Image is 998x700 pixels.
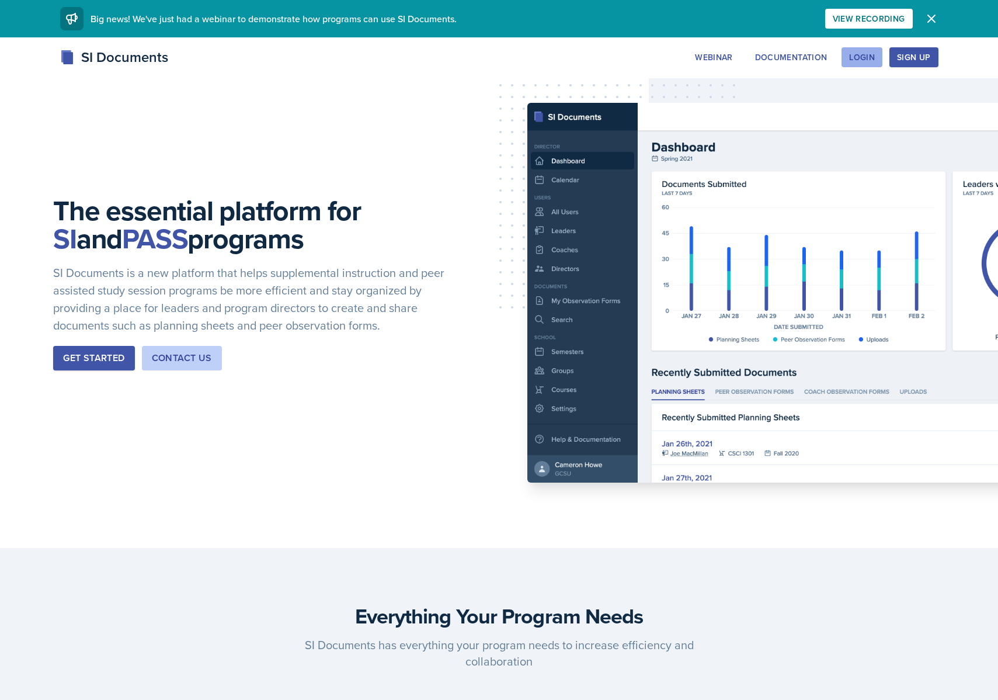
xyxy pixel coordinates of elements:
button: Documentation [747,47,835,67]
div: Sign Up [897,53,930,62]
div: Documentation [755,53,827,62]
span: Big news! We've just had a webinar to demonstrate how programs can use SI Documents. [91,12,457,25]
div: Login [849,53,875,62]
div: Webinar [695,53,732,62]
h3: Everything Your Program Needs [69,604,929,628]
button: Sign Up [889,47,938,67]
div: View Recording [833,14,905,23]
button: Login [841,47,882,67]
button: View Recording [825,9,913,29]
button: Webinar [687,47,740,67]
div: Contact Us [152,351,212,365]
button: Contact Us [142,346,222,370]
button: Get Started [53,346,134,370]
div: SI Documents [60,47,168,68]
p: SI Documents has everything your program needs to increase efficiency and collaboration [275,637,724,670]
div: Get Started [63,351,124,365]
